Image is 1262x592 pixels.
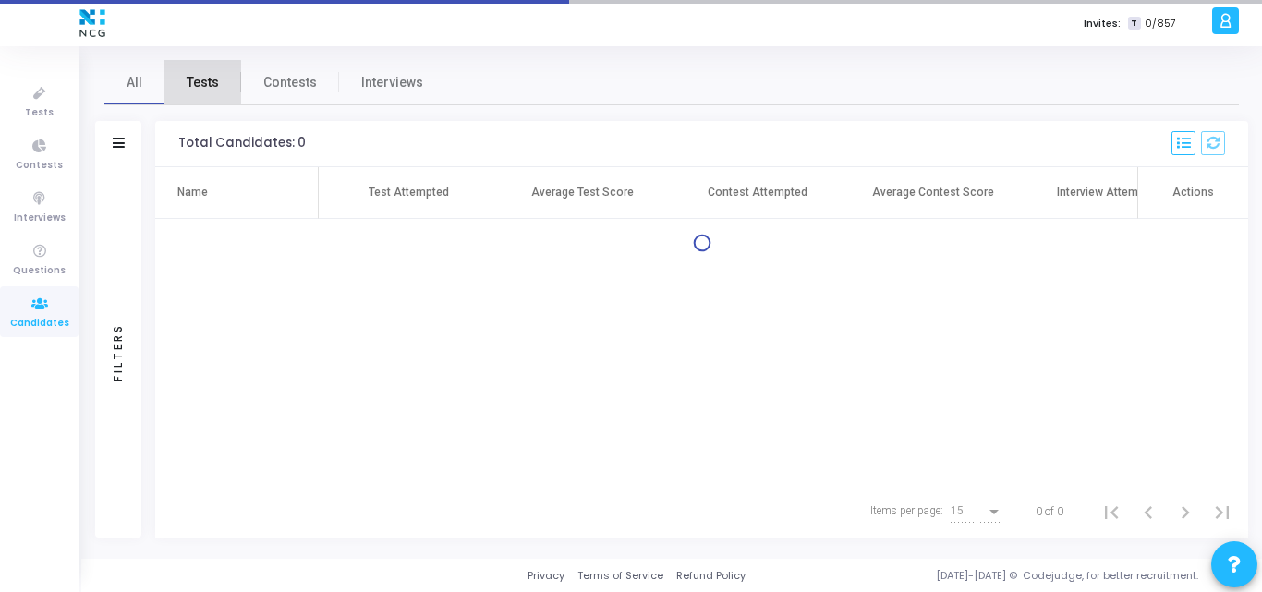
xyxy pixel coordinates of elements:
[1093,493,1130,530] button: First page
[187,73,219,92] span: Tests
[1137,167,1248,219] th: Actions
[1084,16,1121,31] label: Invites:
[1021,167,1196,219] th: Interview Attempted
[870,502,943,519] div: Items per page:
[319,167,494,219] th: Test Attempted
[127,73,142,92] span: All
[14,211,66,226] span: Interviews
[577,568,663,584] a: Terms of Service
[16,158,63,174] span: Contests
[13,263,66,279] span: Questions
[10,316,69,332] span: Candidates
[1130,493,1167,530] button: Previous page
[1145,16,1176,31] span: 0/857
[845,167,1021,219] th: Average Contest Score
[746,568,1239,584] div: [DATE]-[DATE] © Codejudge, for better recruitment.
[263,73,317,92] span: Contests
[177,184,208,200] div: Name
[951,504,964,517] span: 15
[1128,17,1140,30] span: T
[110,250,127,453] div: Filters
[361,73,423,92] span: Interviews
[1167,493,1204,530] button: Next page
[676,568,746,584] a: Refund Policy
[1036,503,1063,520] div: 0 of 0
[528,568,564,584] a: Privacy
[178,136,306,151] div: Total Candidates: 0
[75,5,110,42] img: logo
[494,167,670,219] th: Average Test Score
[1204,493,1241,530] button: Last page
[670,167,845,219] th: Contest Attempted
[25,105,54,121] span: Tests
[951,505,1002,518] mat-select: Items per page:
